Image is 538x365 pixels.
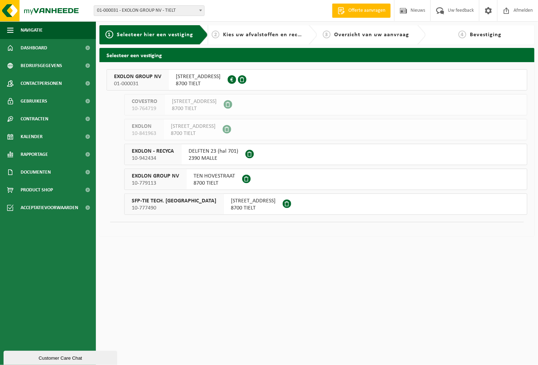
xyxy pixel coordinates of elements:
[194,180,235,187] span: 8700 TIELT
[334,32,409,38] span: Overzicht van uw aanvraag
[94,6,204,16] span: 01-000031 - EXOLON GROUP NV - TIELT
[21,92,47,110] span: Gebruikers
[189,155,238,162] span: 2390 MALLE
[231,205,276,212] span: 8700 TIELT
[132,155,174,162] span: 10-942434
[21,110,48,128] span: Contracten
[94,5,205,16] span: 01-000031 - EXOLON GROUP NV - TIELT
[458,31,466,38] span: 4
[107,69,527,91] button: EXOLON GROUP NV 01-000031 [STREET_ADDRESS]8700 TIELT
[117,32,194,38] span: Selecteer hier een vestiging
[323,31,331,38] span: 3
[172,105,217,112] span: 8700 TIELT
[231,197,276,205] span: [STREET_ADDRESS]
[132,205,216,212] span: 10-777490
[132,123,156,130] span: EXOLON
[132,148,174,155] span: EXOLON - RECYCA
[21,75,62,92] span: Contactpersonen
[124,144,527,165] button: EXOLON - RECYCA 10-942434 DELFTEN 23 (hal 701)2390 MALLE
[124,169,527,190] button: EXOLON GROUP NV 10-779113 TEN HOVESTRAAT8700 TIELT
[347,7,387,14] span: Offerte aanvragen
[176,80,221,87] span: 8700 TIELT
[171,123,216,130] span: [STREET_ADDRESS]
[132,130,156,137] span: 10-841963
[105,31,113,38] span: 1
[189,148,238,155] span: DELFTEN 23 (hal 701)
[21,39,47,57] span: Dashboard
[132,105,157,112] span: 10-764719
[114,80,161,87] span: 01-000031
[99,48,534,62] h2: Selecteer een vestiging
[21,146,48,163] span: Rapportage
[124,194,527,215] button: SFP-TIE TECH. [GEOGRAPHIC_DATA] 10-777490 [STREET_ADDRESS]8700 TIELT
[223,32,321,38] span: Kies uw afvalstoffen en recipiënten
[171,130,216,137] span: 8700 TIELT
[21,21,43,39] span: Navigatie
[194,173,235,180] span: TEN HOVESTRAAT
[21,181,53,199] span: Product Shop
[212,31,219,38] span: 2
[176,73,221,80] span: [STREET_ADDRESS]
[132,180,179,187] span: 10-779113
[332,4,391,18] a: Offerte aanvragen
[132,173,179,180] span: EXOLON GROUP NV
[114,73,161,80] span: EXOLON GROUP NV
[132,197,216,205] span: SFP-TIE TECH. [GEOGRAPHIC_DATA]
[21,128,43,146] span: Kalender
[21,163,51,181] span: Documenten
[4,349,119,365] iframe: chat widget
[21,57,62,75] span: Bedrijfsgegevens
[132,98,157,105] span: COVESTRO
[21,199,78,217] span: Acceptatievoorwaarden
[172,98,217,105] span: [STREET_ADDRESS]
[470,32,501,38] span: Bevestiging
